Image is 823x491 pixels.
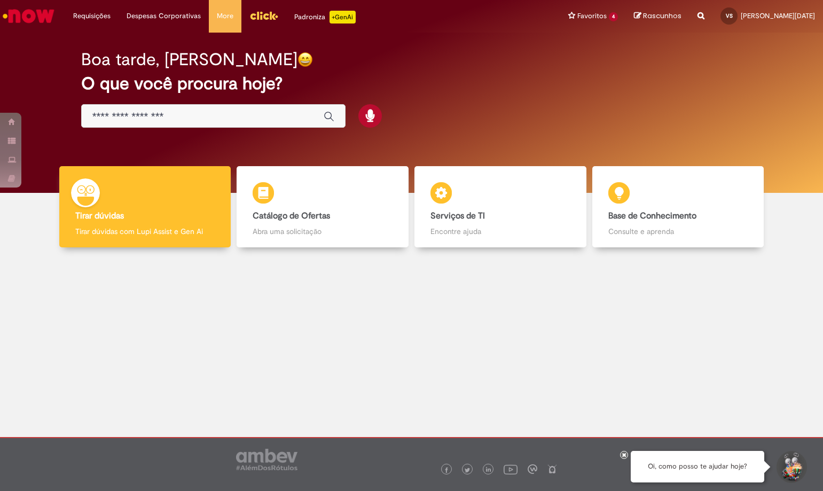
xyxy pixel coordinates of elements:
a: Rascunhos [634,11,681,21]
span: Favoritos [577,11,607,21]
div: Padroniza [294,11,356,24]
a: Base de Conhecimento Consulte e aprenda [589,166,767,248]
img: logo_footer_ambev_rotulo_gray.png [236,449,297,470]
img: logo_footer_naosei.png [547,464,557,474]
b: Tirar dúvidas [75,211,124,221]
p: Abra uma solicitação [253,226,393,237]
button: Iniciar Conversa de Suporte [775,451,807,483]
img: happy-face.png [297,52,313,67]
img: logo_footer_facebook.png [444,467,449,473]
p: Encontre ajuda [430,226,570,237]
img: click_logo_yellow_360x200.png [249,7,278,24]
b: Catálogo de Ofertas [253,211,330,221]
img: ServiceNow [1,5,56,27]
p: Consulte e aprenda [608,226,748,237]
span: 4 [609,12,618,21]
img: logo_footer_youtube.png [504,462,518,476]
p: +GenAi [330,11,356,24]
img: logo_footer_linkedin.png [486,467,491,473]
span: VS [726,12,733,19]
span: Requisições [73,11,111,21]
span: Despesas Corporativas [127,11,201,21]
div: Oi, como posso te ajudar hoje? [631,451,764,482]
span: [PERSON_NAME][DATE] [741,11,815,20]
a: Serviços de TI Encontre ajuda [412,166,590,248]
img: logo_footer_workplace.png [528,464,537,474]
h2: O que você procura hoje? [81,74,742,93]
a: Catálogo de Ofertas Abra uma solicitação [234,166,412,248]
span: More [217,11,233,21]
a: Tirar dúvidas Tirar dúvidas com Lupi Assist e Gen Ai [56,166,234,248]
h2: Boa tarde, [PERSON_NAME] [81,50,297,69]
img: logo_footer_twitter.png [465,467,470,473]
b: Base de Conhecimento [608,211,696,221]
b: Serviços de TI [430,211,485,221]
p: Tirar dúvidas com Lupi Assist e Gen Ai [75,226,215,237]
span: Rascunhos [643,11,681,21]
